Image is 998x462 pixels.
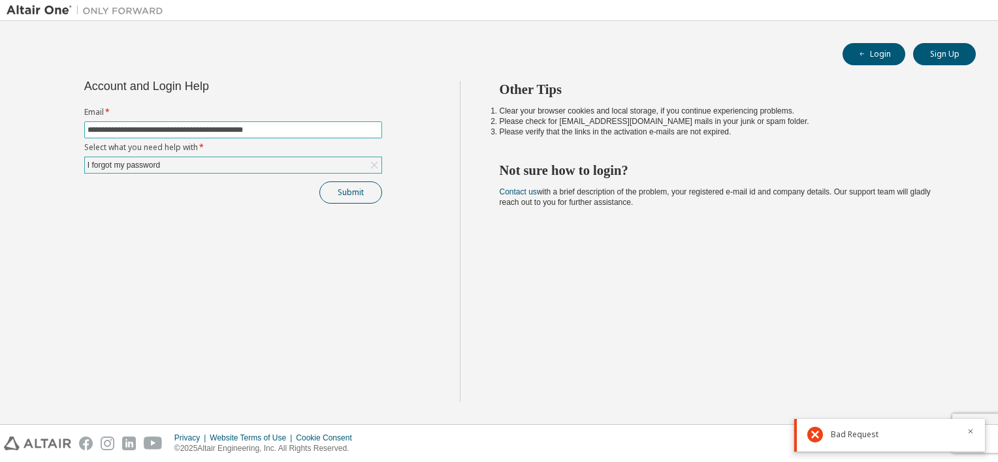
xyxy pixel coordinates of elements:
[84,142,382,153] label: Select what you need help with
[122,437,136,450] img: linkedin.svg
[500,162,953,179] h2: Not sure how to login?
[296,433,359,443] div: Cookie Consent
[500,187,537,196] a: Contact us
[500,127,953,137] li: Please verify that the links in the activation e-mails are not expired.
[843,43,905,65] button: Login
[4,437,71,450] img: altair_logo.svg
[174,443,360,454] p: © 2025 Altair Engineering, Inc. All Rights Reserved.
[79,437,93,450] img: facebook.svg
[7,4,170,17] img: Altair One
[831,429,878,440] span: Bad Request
[210,433,296,443] div: Website Terms of Use
[86,158,162,172] div: I forgot my password
[84,81,323,91] div: Account and Login Help
[101,437,114,450] img: instagram.svg
[500,187,931,207] span: with a brief description of the problem, your registered e-mail id and company details. Our suppo...
[913,43,976,65] button: Sign Up
[144,437,163,450] img: youtube.svg
[85,157,381,173] div: I forgot my password
[500,106,953,116] li: Clear your browser cookies and local storage, if you continue experiencing problems.
[319,181,382,204] button: Submit
[500,116,953,127] li: Please check for [EMAIL_ADDRESS][DOMAIN_NAME] mails in your junk or spam folder.
[84,107,382,117] label: Email
[174,433,210,443] div: Privacy
[500,81,953,98] h2: Other Tips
